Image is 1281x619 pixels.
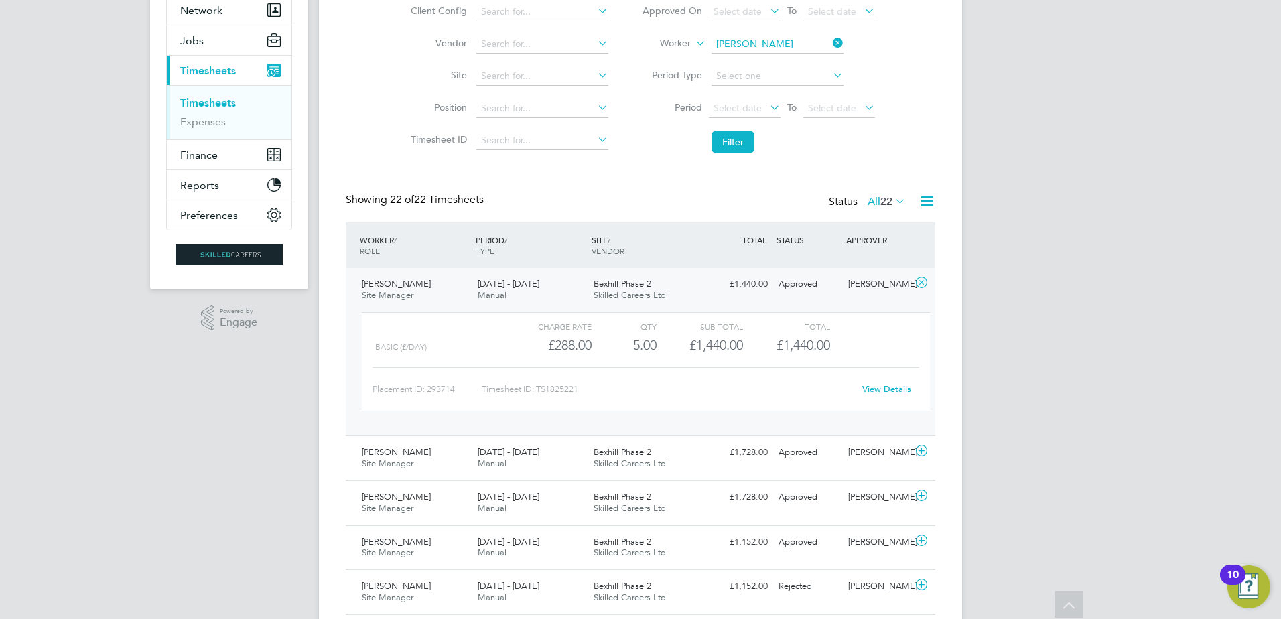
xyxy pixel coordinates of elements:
[829,193,908,212] div: Status
[642,5,702,17] label: Approved On
[390,193,414,206] span: 22 of
[594,536,651,547] span: Bexhill Phase 2
[642,101,702,113] label: Period
[712,131,754,153] button: Filter
[407,133,467,145] label: Timesheet ID
[843,575,913,598] div: [PERSON_NAME]
[504,234,507,245] span: /
[180,209,238,222] span: Preferences
[594,446,651,458] span: Bexhill Phase 2
[594,491,651,502] span: Bexhill Phase 2
[180,4,222,17] span: Network
[167,140,291,169] button: Finance
[478,491,539,502] span: [DATE] - [DATE]
[362,289,413,301] span: Site Manager
[808,102,856,114] span: Select date
[773,486,843,508] div: Approved
[657,318,743,334] div: Sub Total
[478,547,507,558] span: Manual
[478,580,539,592] span: [DATE] - [DATE]
[362,592,413,603] span: Site Manager
[407,69,467,81] label: Site
[630,37,691,50] label: Worker
[167,56,291,85] button: Timesheets
[482,379,854,400] div: Timesheet ID: TS1825221
[180,34,204,47] span: Jobs
[773,575,843,598] div: Rejected
[714,102,762,114] span: Select date
[476,245,494,256] span: TYPE
[1227,575,1239,592] div: 10
[390,193,484,206] span: 22 Timesheets
[773,531,843,553] div: Approved
[592,245,624,256] span: VENDOR
[703,441,773,464] div: £1,728.00
[783,98,801,116] span: To
[880,195,892,208] span: 22
[478,458,507,469] span: Manual
[176,244,283,265] img: skilledcareers-logo-retina.png
[362,446,431,458] span: [PERSON_NAME]
[201,305,258,331] a: Powered byEngage
[167,25,291,55] button: Jobs
[588,228,704,263] div: SITE
[608,234,610,245] span: /
[478,536,539,547] span: [DATE] - [DATE]
[476,35,608,54] input: Search for...
[478,289,507,301] span: Manual
[373,379,482,400] div: Placement ID: 293714
[743,318,829,334] div: Total
[773,228,843,252] div: STATUS
[742,234,766,245] span: TOTAL
[642,69,702,81] label: Period Type
[362,580,431,592] span: [PERSON_NAME]
[167,85,291,139] div: Timesheets
[478,446,539,458] span: [DATE] - [DATE]
[592,334,657,356] div: 5.00
[362,458,413,469] span: Site Manager
[362,536,431,547] span: [PERSON_NAME]
[356,228,472,263] div: WORKER
[180,64,236,77] span: Timesheets
[476,3,608,21] input: Search for...
[180,149,218,161] span: Finance
[407,101,467,113] label: Position
[703,531,773,553] div: £1,152.00
[220,317,257,328] span: Engage
[478,278,539,289] span: [DATE] - [DATE]
[394,234,397,245] span: /
[478,592,507,603] span: Manual
[657,334,743,356] div: £1,440.00
[594,502,666,514] span: Skilled Careers Ltd
[476,99,608,118] input: Search for...
[594,547,666,558] span: Skilled Careers Ltd
[594,458,666,469] span: Skilled Careers Ltd
[167,170,291,200] button: Reports
[594,278,651,289] span: Bexhill Phase 2
[505,318,592,334] div: Charge rate
[712,35,844,54] input: Search for...
[180,96,236,109] a: Timesheets
[360,245,380,256] span: ROLE
[167,200,291,230] button: Preferences
[362,278,431,289] span: [PERSON_NAME]
[594,289,666,301] span: Skilled Careers Ltd
[505,334,592,356] div: £288.00
[808,5,856,17] span: Select date
[777,337,830,353] span: £1,440.00
[594,580,651,592] span: Bexhill Phase 2
[407,37,467,49] label: Vendor
[703,486,773,508] div: £1,728.00
[476,131,608,150] input: Search for...
[362,502,413,514] span: Site Manager
[773,273,843,295] div: Approved
[703,575,773,598] div: £1,152.00
[843,531,913,553] div: [PERSON_NAME]
[868,195,906,208] label: All
[476,67,608,86] input: Search for...
[843,441,913,464] div: [PERSON_NAME]
[362,547,413,558] span: Site Manager
[166,244,292,265] a: Go to home page
[375,342,427,352] span: Basic (£/day)
[843,273,913,295] div: [PERSON_NAME]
